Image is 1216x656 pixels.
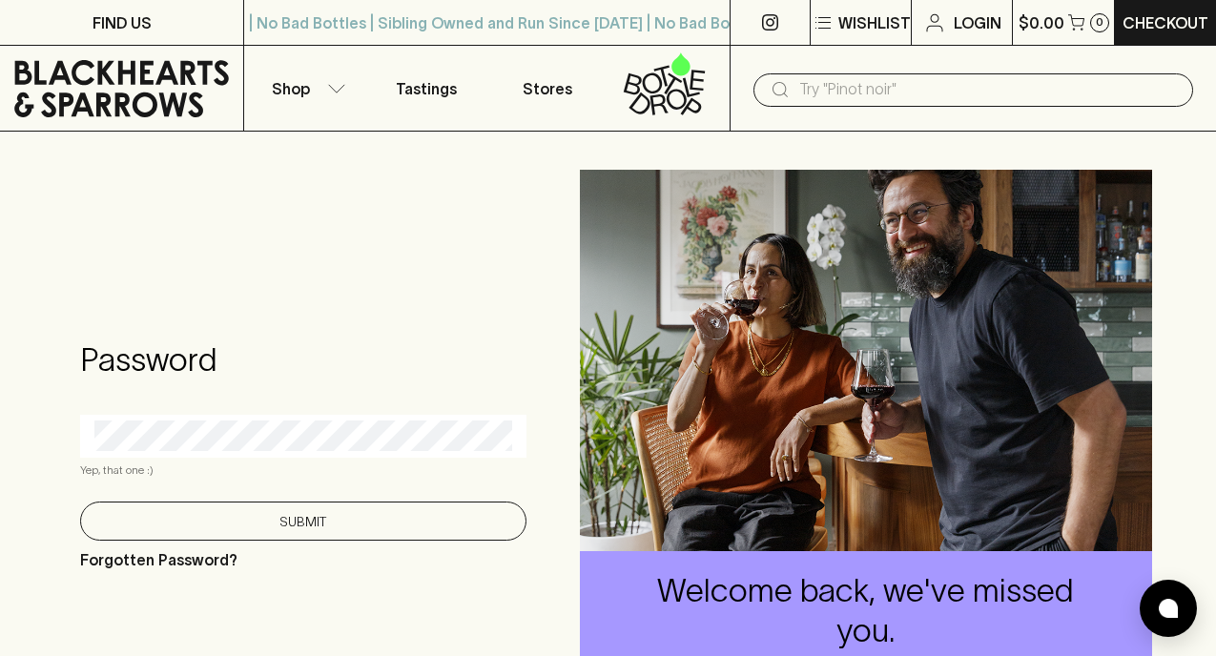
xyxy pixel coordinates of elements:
[799,74,1178,105] input: Try "Pinot noir"
[954,11,1001,34] p: Login
[580,170,1152,551] img: pjver.png
[80,548,237,571] p: Forgotten Password?
[523,77,572,100] p: Stores
[80,340,526,380] h4: Password
[649,571,1083,651] h4: Welcome back, we've missed you.
[838,11,911,34] p: Wishlist
[1019,11,1064,34] p: $0.00
[1123,11,1208,34] p: Checkout
[93,11,152,34] p: FIND US
[80,502,526,541] button: Submit
[1096,17,1103,28] p: 0
[487,46,608,131] a: Stores
[80,461,526,480] p: Yep, that one :)
[244,46,365,131] button: Shop
[1159,599,1178,618] img: bubble-icon
[272,77,310,100] p: Shop
[396,77,457,100] p: Tastings
[365,46,486,131] a: Tastings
